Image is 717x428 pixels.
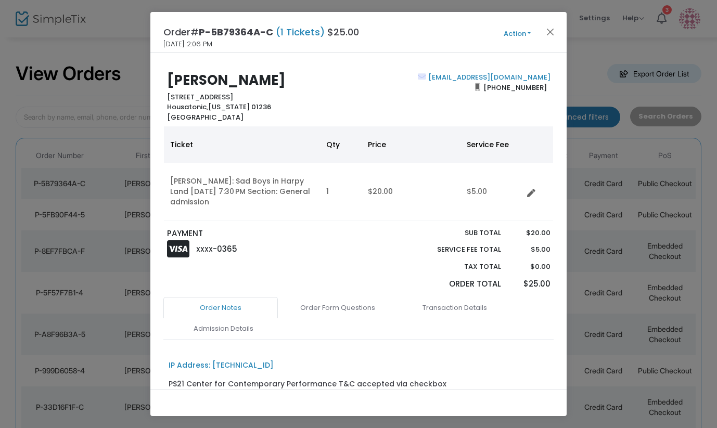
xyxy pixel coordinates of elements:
[163,25,359,39] h4: Order# $25.00
[163,39,212,49] span: [DATE] 2:06 PM
[413,228,501,238] p: Sub total
[480,79,550,96] span: [PHONE_NUMBER]
[280,297,395,319] a: Order Form Questions
[169,379,446,390] div: PS21 Center for Contemporary Performance T&C accepted via checkbox
[398,297,512,319] a: Transaction Details
[199,25,273,38] span: P-5B79364A-C
[163,297,278,319] a: Order Notes
[413,244,501,255] p: Service Fee Total
[511,244,550,255] p: $5.00
[426,72,550,82] a: [EMAIL_ADDRESS][DOMAIN_NAME]
[362,163,460,221] td: $20.00
[413,262,501,272] p: Tax Total
[320,163,362,221] td: 1
[169,360,274,371] div: IP Address: [TECHNICAL_ID]
[460,163,523,221] td: $5.00
[166,318,280,340] a: Admission Details
[511,278,550,290] p: $25.00
[460,126,523,163] th: Service Fee
[167,92,271,122] b: [STREET_ADDRESS] [US_STATE] 01236 [GEOGRAPHIC_DATA]
[213,243,237,254] span: -0365
[486,28,548,40] button: Action
[167,71,286,89] b: [PERSON_NAME]
[167,102,208,112] span: Housatonic,
[362,126,460,163] th: Price
[511,262,550,272] p: $0.00
[196,245,213,254] span: XXXX
[544,25,557,38] button: Close
[273,25,327,38] span: (1 Tickets)
[164,126,553,221] div: Data table
[320,126,362,163] th: Qty
[511,228,550,238] p: $20.00
[167,228,354,240] p: PAYMENT
[164,126,320,163] th: Ticket
[164,163,320,221] td: [PERSON_NAME]: Sad Boys in Harpy Land [DATE] 7:30 PM Section: General admission
[413,278,501,290] p: Order Total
